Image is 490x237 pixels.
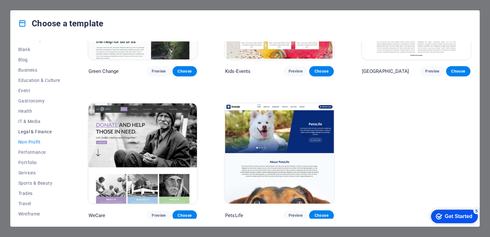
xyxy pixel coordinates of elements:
img: PetsLife [225,103,334,204]
p: PetsLife [225,212,243,219]
button: Event [18,85,60,96]
span: Choose [178,69,192,74]
span: Services [18,170,60,175]
p: Kids-Events [225,68,251,75]
span: Gastronomy [18,98,60,103]
p: WeCare [89,212,106,219]
span: Business [18,67,60,73]
button: IT & Media [18,116,60,127]
button: Choose [446,66,470,76]
span: Legal & Finance [18,129,60,134]
span: Performance [18,150,60,155]
div: Get Started [19,7,46,13]
button: Preview [147,210,171,221]
button: Travel [18,198,60,209]
button: Performance [18,147,60,157]
button: Non-Profit [18,137,60,147]
p: [GEOGRAPHIC_DATA] [362,68,409,75]
span: Sports & Beauty [18,180,60,186]
span: Choose [178,213,192,218]
span: Education & Culture [18,78,60,83]
button: Gastronomy [18,96,60,106]
div: Get Started 5 items remaining, 0% complete [5,3,52,17]
button: Services [18,168,60,178]
button: Wireframe [18,209,60,219]
button: Choose [309,66,334,76]
h4: Choose a template [18,18,103,29]
button: Blank [18,44,60,55]
button: Business [18,65,60,75]
span: Wireframe [18,211,60,216]
span: Choose [314,69,328,74]
span: IT & Media [18,119,60,124]
button: Portfolio [18,157,60,168]
span: Blank [18,47,60,52]
span: Choose [314,213,328,218]
span: Non-Profit [18,139,60,145]
button: Preview [420,66,444,76]
span: Preview [425,69,439,74]
span: Preview [152,213,166,218]
p: Green Change [89,68,119,75]
span: Preview [152,69,166,74]
span: Preview [289,213,303,218]
button: Sports & Beauty [18,178,60,188]
span: Choose [451,69,465,74]
span: Blog [18,57,60,62]
span: Portfolio [18,160,60,165]
span: Trades [18,191,60,196]
img: WeCare [89,103,197,204]
button: Trades [18,188,60,198]
button: Choose [173,210,197,221]
span: Preview [289,69,303,74]
span: Event [18,88,60,93]
div: 5 [47,1,54,8]
button: Choose [173,66,197,76]
button: Blog [18,55,60,65]
button: Preview [283,66,308,76]
button: Preview [283,210,308,221]
button: Choose [309,210,334,221]
button: Health [18,106,60,116]
span: Travel [18,201,60,206]
button: Education & Culture [18,75,60,85]
button: Legal & Finance [18,127,60,137]
button: Preview [147,66,171,76]
span: Health [18,109,60,114]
